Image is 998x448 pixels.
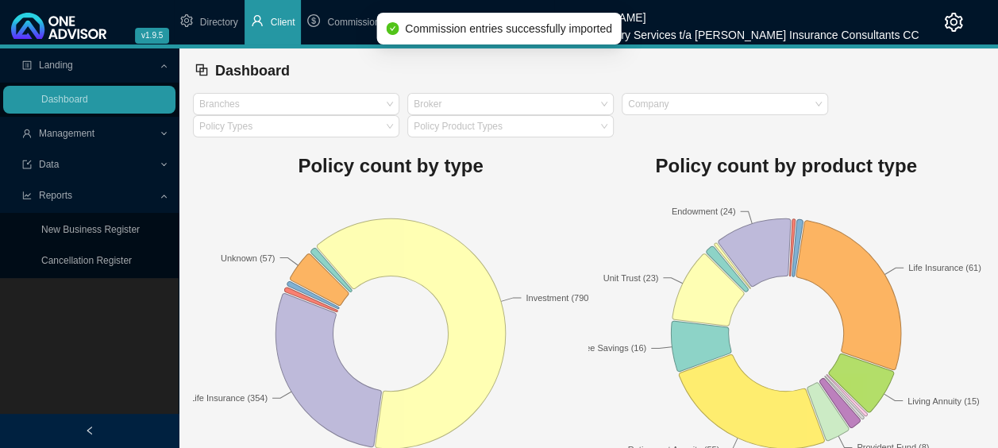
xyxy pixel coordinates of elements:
span: block [195,63,209,77]
span: Data [39,159,59,170]
text: Tax Free Savings (16) [561,343,647,353]
span: Dashboard [215,63,290,79]
span: user [251,14,264,27]
span: v1.9.5 [135,28,169,44]
text: Endowment (24) [672,207,736,216]
text: Investment (790) [526,293,591,303]
span: Management [39,128,94,139]
h1: Policy count by product type [588,150,984,182]
span: setting [180,14,193,27]
text: Unit Trust (23) [603,273,659,283]
span: Landing [39,60,73,71]
span: Client [271,17,295,28]
text: Life Insurance (61) [908,263,981,272]
a: Cancellation Register [41,255,132,266]
span: user [22,129,32,138]
a: Dashboard [41,94,88,105]
h1: Policy count by type [193,150,588,182]
span: Directory [200,17,238,28]
a: New Business Register [41,224,140,235]
img: 2df55531c6924b55f21c4cf5d4484680-logo-light.svg [11,13,106,39]
text: Unknown (57) [221,253,275,263]
div: [PERSON_NAME] [554,4,919,21]
span: setting [944,13,963,32]
text: Life Insurance (354) [190,393,268,403]
span: Commission [327,17,380,28]
span: line-chart [22,191,32,200]
text: Living Annuity (15) [907,396,980,406]
span: Reports [39,190,72,201]
span: import [22,160,32,169]
div: M.R.S Advisory Services t/a [PERSON_NAME] Insurance Consultants CC [554,21,919,39]
span: dollar [307,14,320,27]
span: check-circle [386,22,399,35]
span: left [85,426,94,435]
span: Commission entries successfully imported [405,20,612,37]
span: profile [22,60,32,70]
